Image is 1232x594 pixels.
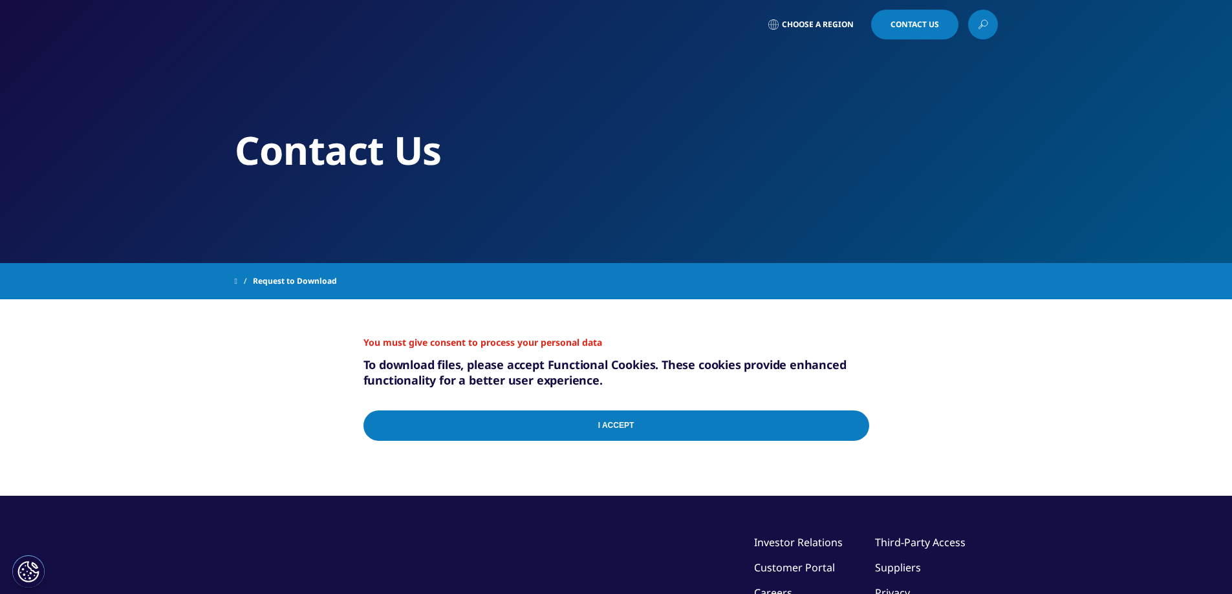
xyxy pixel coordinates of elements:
button: Cookies Settings [12,555,45,588]
span: Contact Us [891,21,939,28]
a: Customer Portal [754,560,835,575]
span: Choose a Region [782,19,854,30]
li: You must give consent to process your personal data [363,335,869,350]
span: Request to Download [253,270,337,293]
h5: To download files, please accept Functional Cookies. These cookies provide enhanced functionality... [363,357,869,388]
a: Contact Us [871,10,958,39]
input: I Accept [363,410,869,441]
a: Third-Party Access [875,535,966,549]
a: Suppliers [875,560,921,575]
h2: Contact Us [235,126,998,175]
a: Investor Relations [754,535,843,549]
